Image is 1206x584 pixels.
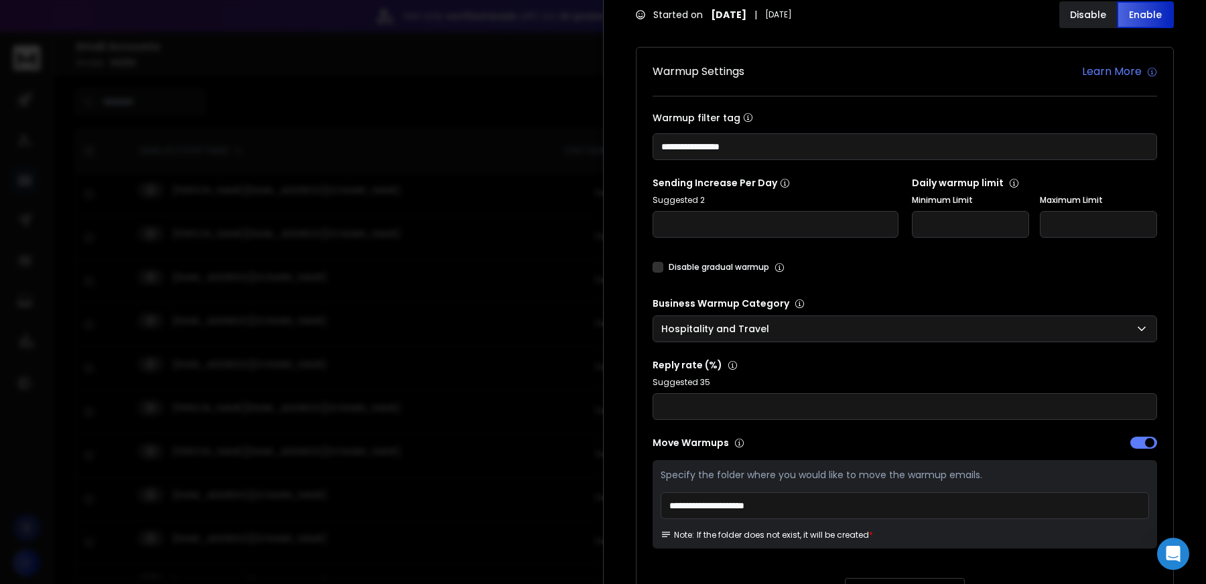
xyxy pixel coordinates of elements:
[765,9,792,20] span: [DATE]
[661,530,694,540] span: Note:
[1117,1,1175,28] button: Enable
[653,297,1157,310] p: Business Warmup Category
[1082,64,1157,80] a: Learn More
[1157,538,1189,570] div: Open Intercom Messenger
[653,436,901,449] p: Move Warmups
[661,468,1149,482] p: Specify the folder where you would like to move the warmup emails.
[754,8,757,21] span: |
[653,377,1157,388] p: Suggested 35
[653,176,898,190] p: Sending Increase Per Day
[669,262,769,273] label: Disable gradual warmup
[653,195,898,206] p: Suggested 2
[653,64,744,80] h1: Warmup Settings
[912,195,1029,206] label: Minimum Limit
[711,8,746,21] strong: [DATE]
[1059,1,1117,28] button: Disable
[636,8,792,21] div: Started on
[1040,195,1157,206] label: Maximum Limit
[653,113,1157,123] label: Warmup filter tag
[661,322,775,336] p: Hospitality and Travel
[697,530,869,540] p: If the folder does not exist, it will be created
[653,358,1157,372] p: Reply rate (%)
[912,176,1158,190] p: Daily warmup limit
[1059,1,1174,28] button: DisableEnable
